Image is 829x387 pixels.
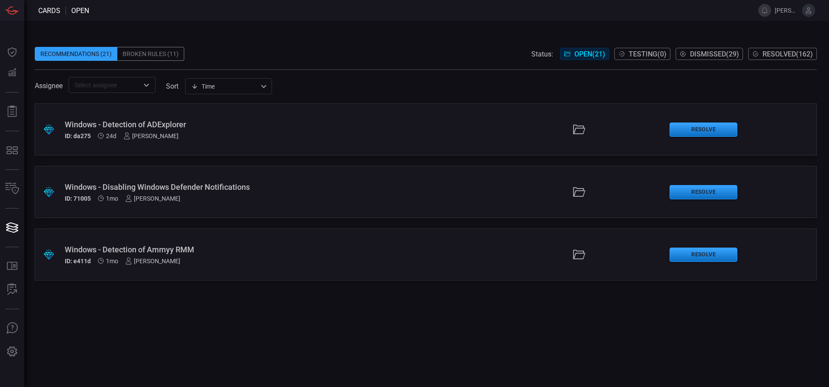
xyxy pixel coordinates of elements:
[763,50,813,58] span: Resolved ( 162 )
[2,179,23,199] button: Inventory
[2,101,23,122] button: Reports
[123,132,179,139] div: [PERSON_NAME]
[71,7,89,15] span: open
[125,258,180,265] div: [PERSON_NAME]
[191,82,258,91] div: Time
[670,185,737,199] button: Resolve
[614,48,670,60] button: Testing(0)
[531,50,553,58] span: Status:
[560,48,609,60] button: Open(21)
[106,258,118,265] span: Jul 27, 2025 10:12 AM
[629,50,667,58] span: Testing ( 0 )
[125,195,180,202] div: [PERSON_NAME]
[65,195,91,202] h5: ID: 71005
[2,217,23,238] button: Cards
[2,42,23,63] button: Dashboard
[38,7,60,15] span: Cards
[690,50,739,58] span: Dismissed ( 29 )
[676,48,743,60] button: Dismissed(29)
[574,50,605,58] span: Open ( 21 )
[670,122,737,137] button: Resolve
[65,245,338,254] div: Windows - Detection of Ammyy RMM
[106,195,118,202] span: Aug 03, 2025 11:41 AM
[775,7,799,14] span: [PERSON_NAME].[PERSON_NAME]
[65,120,338,129] div: Windows - Detection of ADExplorer
[65,182,338,192] div: Windows - Disabling Windows Defender Notifications
[71,79,139,90] input: Select assignee
[117,47,184,61] div: Broken Rules (11)
[2,318,23,339] button: Ask Us A Question
[35,47,117,61] div: Recommendations (21)
[748,48,817,60] button: Resolved(162)
[65,132,91,139] h5: ID: da275
[35,82,63,90] span: Assignee
[65,258,91,265] h5: ID: e411d
[166,82,179,90] label: sort
[670,248,737,262] button: Resolve
[106,132,116,139] span: Aug 10, 2025 9:09 AM
[2,256,23,277] button: Rule Catalog
[2,63,23,83] button: Detections
[2,140,23,161] button: MITRE - Detection Posture
[140,79,153,91] button: Open
[2,279,23,300] button: ALERT ANALYSIS
[2,341,23,362] button: Preferences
